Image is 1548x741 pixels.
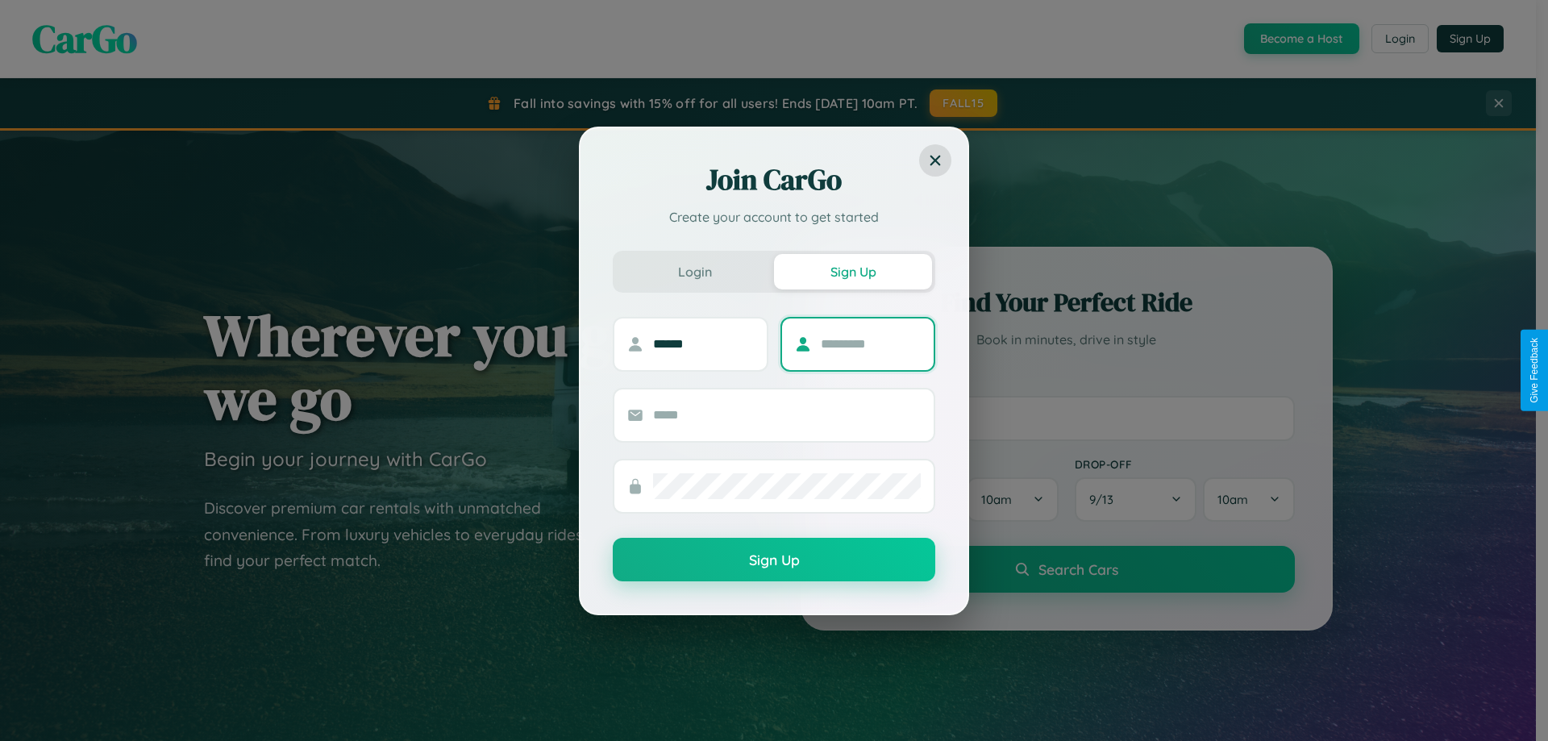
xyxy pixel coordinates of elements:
[613,160,935,199] h2: Join CarGo
[1529,338,1540,403] div: Give Feedback
[616,254,774,289] button: Login
[613,538,935,581] button: Sign Up
[613,207,935,227] p: Create your account to get started
[774,254,932,289] button: Sign Up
